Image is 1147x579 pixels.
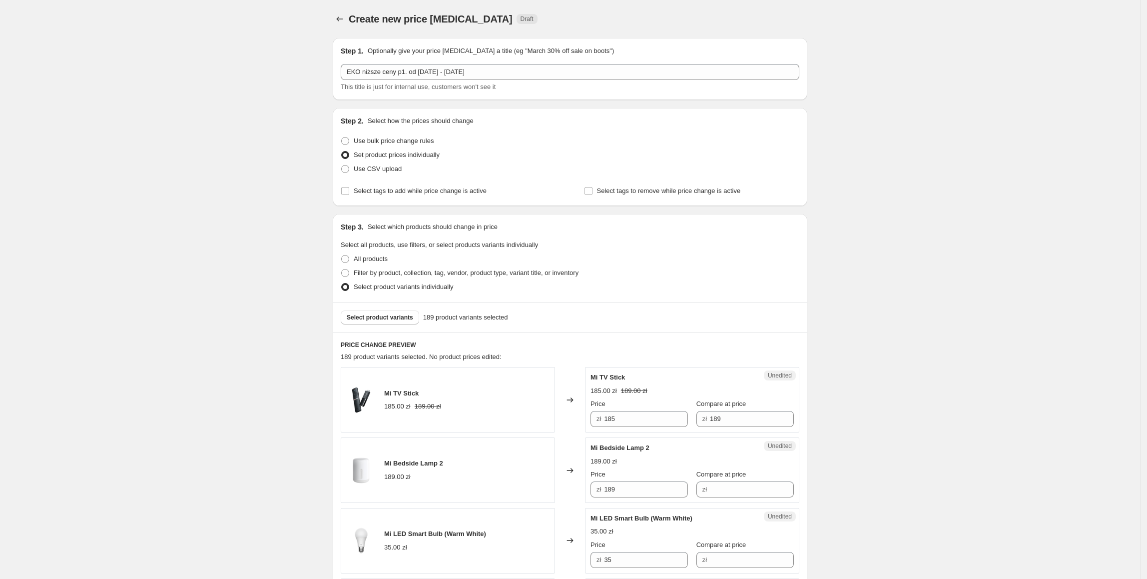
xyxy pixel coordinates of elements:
div: 35.00 zł [590,526,613,536]
span: Use CSV upload [354,165,402,172]
p: Select how the prices should change [368,116,474,126]
div: 185.00 zł [590,386,617,396]
h2: Step 2. [341,116,364,126]
span: Use bulk price change rules [354,137,434,144]
span: Mi TV Stick [384,389,419,397]
div: 189.00 zł [384,472,411,482]
h2: Step 1. [341,46,364,56]
span: zł [702,556,707,563]
span: Compare at price [696,400,746,407]
strike: 189.00 zł [415,401,441,411]
span: Mi LED Smart Bulb (Warm White) [590,514,692,522]
div: 35.00 zł [384,542,407,552]
span: Mi TV Stick [590,373,625,381]
img: 3142_mitvstick-800px-hero_80x.png [346,385,376,415]
span: 189 product variants selected [423,312,508,322]
span: All products [354,255,388,262]
strike: 189.00 zł [621,386,647,396]
span: Price [590,541,605,548]
span: Price [590,400,605,407]
p: Select which products should change in price [368,222,498,232]
div: 185.00 zł [384,401,411,411]
span: Draft [521,15,534,23]
span: Unedited [768,371,792,379]
img: 2691_mibedsidelamp2-800px-hero_4fb17125-e19e-4251-a754-7135047a94e2_80x.png [346,455,376,485]
div: 189.00 zł [590,456,617,466]
span: Select all products, use filters, or select products variants individually [341,241,538,248]
span: Compare at price [696,470,746,478]
span: Mi Bedside Lamp 2 [590,444,649,451]
span: Filter by product, collection, tag, vendor, product type, variant title, or inventory [354,269,578,276]
span: zł [596,556,601,563]
span: Mi LED Smart Bulb (Warm White) [384,530,486,537]
input: 30% off holiday sale [341,64,799,80]
span: Mi Bedside Lamp 2 [384,459,443,467]
span: Create new price [MEDICAL_DATA] [349,13,513,24]
span: Select tags to add while price change is active [354,187,487,194]
span: Unedited [768,442,792,450]
span: This title is just for internal use, customers won't see it [341,83,496,90]
img: 3055_miledsmartbulb-warmwhite-1600-hero_c7a8aa52-be97-469b-a0d7-b5f34ed0f836_80x.png [346,525,376,555]
span: Select product variants [347,313,413,321]
h2: Step 3. [341,222,364,232]
p: Optionally give your price [MEDICAL_DATA] a title (eg "March 30% off sale on boots") [368,46,614,56]
button: Select product variants [341,310,419,324]
span: Select tags to remove while price change is active [597,187,741,194]
span: zł [596,485,601,493]
span: Price [590,470,605,478]
span: zł [702,485,707,493]
span: zł [702,415,707,422]
span: Set product prices individually [354,151,440,158]
span: zł [596,415,601,422]
span: Compare at price [696,541,746,548]
button: Price change jobs [333,12,347,26]
span: Select product variants individually [354,283,453,290]
span: Unedited [768,512,792,520]
span: 189 product variants selected. No product prices edited: [341,353,502,360]
h6: PRICE CHANGE PREVIEW [341,341,799,349]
